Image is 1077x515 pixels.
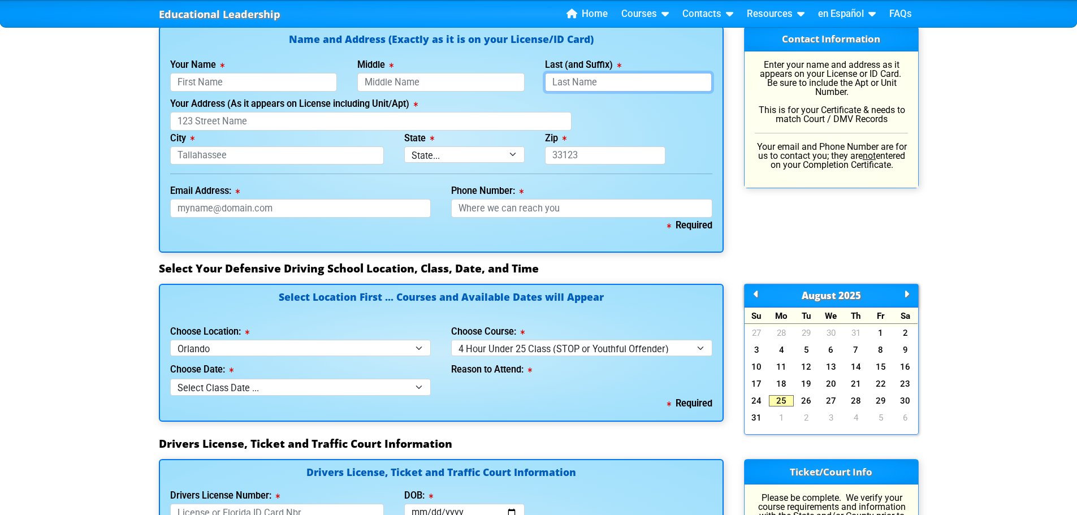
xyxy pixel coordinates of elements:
[159,5,280,24] a: Educational Leadership
[794,361,819,373] a: 12
[170,60,224,70] label: Your Name
[794,378,819,390] a: 19
[893,378,918,390] a: 23
[170,99,418,109] label: Your Address (As it appears on License including Unit/Apt)
[755,142,908,170] p: Your email and Phone Number are for us to contact you; they are entered on your Completion Certif...
[745,344,769,356] a: 3
[868,361,893,373] a: 15
[667,398,712,409] b: Required
[678,6,738,23] a: Contacts
[170,365,233,374] label: Choose Date:
[745,27,918,51] h3: Contact Information
[769,361,794,373] a: 11
[838,289,861,302] span: 2025
[893,308,918,324] div: Sa
[617,6,673,23] a: Courses
[745,412,769,423] a: 31
[844,308,868,324] div: Th
[819,378,844,390] a: 20
[819,412,844,423] a: 3
[745,395,769,406] a: 24
[545,134,566,143] label: Zip
[844,327,868,339] a: 31
[170,187,240,196] label: Email Address:
[451,199,712,218] input: Where we can reach you
[769,395,794,406] a: 25
[819,327,844,339] a: 30
[745,327,769,339] a: 27
[545,146,665,165] input: 33123
[769,327,794,339] a: 28
[794,412,819,423] a: 2
[170,112,572,131] input: 123 Street Name
[868,327,893,339] a: 1
[868,395,893,406] a: 29
[451,365,532,374] label: Reason to Attend:
[755,60,908,124] p: Enter your name and address as it appears on your License or ID Card. Be sure to include the Apt ...
[170,146,384,165] input: Tallahassee
[745,361,769,373] a: 10
[819,308,844,324] div: We
[868,412,893,423] a: 5
[868,308,893,324] div: Fr
[170,491,280,500] label: Drivers License Number:
[893,327,918,339] a: 2
[844,378,868,390] a: 21
[170,199,431,218] input: myname@domain.com
[802,289,836,302] span: August
[769,378,794,390] a: 18
[769,344,794,356] a: 4
[844,395,868,406] a: 28
[562,6,612,23] a: Home
[451,187,524,196] label: Phone Number:
[667,220,712,231] b: Required
[844,412,868,423] a: 4
[819,344,844,356] a: 6
[404,134,434,143] label: State
[794,344,819,356] a: 5
[794,327,819,339] a: 29
[170,292,712,315] h4: Select Location First ... Courses and Available Dates will Appear
[868,344,893,356] a: 8
[404,491,433,500] label: DOB:
[794,308,819,324] div: Tu
[745,378,769,390] a: 17
[819,361,844,373] a: 13
[844,344,868,356] a: 7
[170,468,712,479] h4: Drivers License, Ticket and Traffic Court Information
[545,60,621,70] label: Last (and Suffix)
[868,378,893,390] a: 22
[745,308,769,324] div: Su
[745,460,918,484] h3: Ticket/Court Info
[819,395,844,406] a: 27
[814,6,880,23] a: en Español
[170,327,249,336] label: Choose Location:
[170,134,194,143] label: City
[893,412,918,423] a: 6
[451,327,525,336] label: Choose Course:
[357,73,525,92] input: Middle Name
[769,308,794,324] div: Mo
[357,60,393,70] label: Middle
[170,73,338,92] input: First Name
[893,344,918,356] a: 9
[159,437,919,451] h3: Drivers License, Ticket and Traffic Court Information
[159,262,919,275] h3: Select Your Defensive Driving School Location, Class, Date, and Time
[742,6,809,23] a: Resources
[844,361,868,373] a: 14
[545,73,712,92] input: Last Name
[794,395,819,406] a: 26
[893,395,918,406] a: 30
[893,361,918,373] a: 16
[769,412,794,423] a: 1
[170,34,712,44] h4: Name and Address (Exactly as it is on your License/ID Card)
[863,150,876,161] u: not
[885,6,916,23] a: FAQs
